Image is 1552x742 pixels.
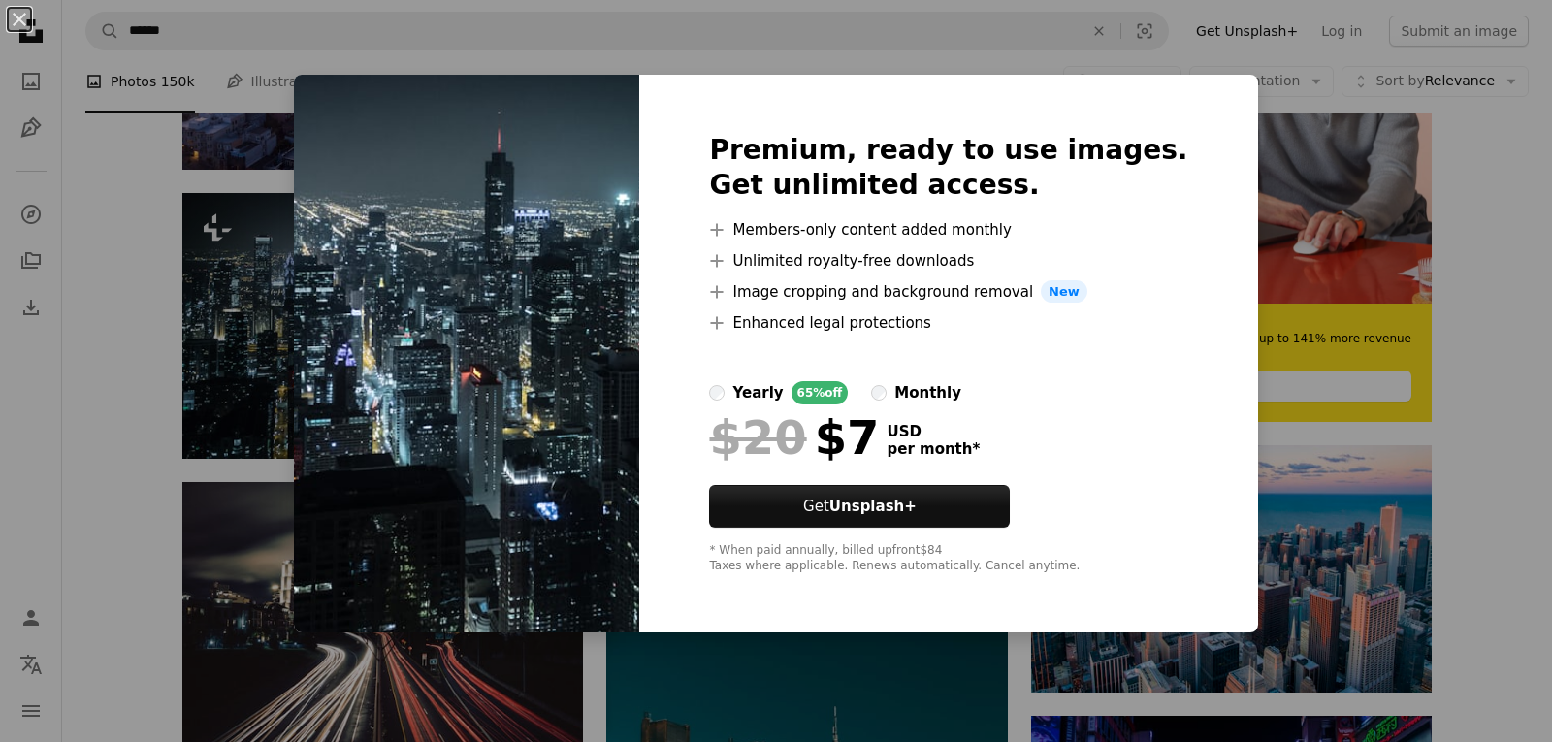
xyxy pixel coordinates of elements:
div: 65% off [792,381,849,404]
li: Enhanced legal protections [709,311,1187,335]
input: yearly65%off [709,385,725,401]
li: Members-only content added monthly [709,218,1187,242]
li: Image cropping and background removal [709,280,1187,304]
strong: Unsplash+ [829,498,917,515]
input: monthly [871,385,887,401]
span: per month * [887,440,980,458]
button: GetUnsplash+ [709,485,1010,528]
img: premium_photo-1669927131902-a64115445f0f [294,75,639,633]
div: $7 [709,412,879,463]
div: yearly [732,381,783,404]
span: USD [887,423,980,440]
span: $20 [709,412,806,463]
span: New [1041,280,1087,304]
li: Unlimited royalty-free downloads [709,249,1187,273]
div: * When paid annually, billed upfront $84 Taxes where applicable. Renews automatically. Cancel any... [709,543,1187,574]
h2: Premium, ready to use images. Get unlimited access. [709,133,1187,203]
div: monthly [894,381,961,404]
